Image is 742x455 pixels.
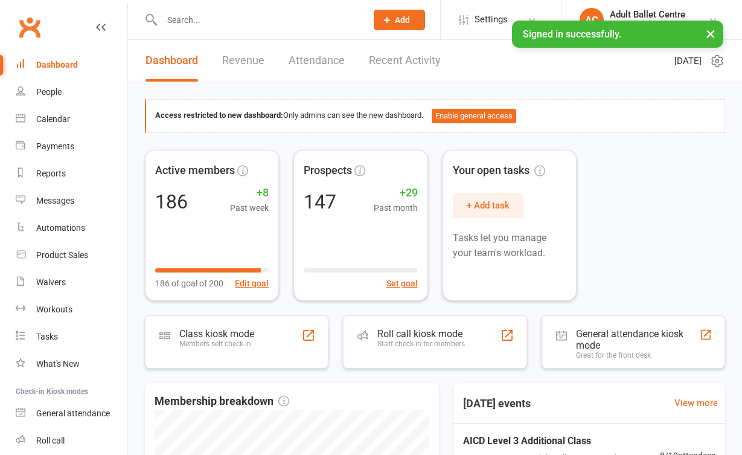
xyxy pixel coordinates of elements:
[576,351,699,360] div: Great for the front desk
[674,396,718,410] a: View more
[674,54,702,68] span: [DATE]
[230,184,269,202] span: +8
[453,393,540,415] h3: [DATE] events
[453,230,566,261] p: Tasks let you manage your team's workload.
[36,114,70,124] div: Calendar
[374,201,418,215] span: Past month
[374,184,418,202] span: +29
[16,427,127,454] a: Roll call
[36,60,78,69] div: Dashboard
[432,109,516,123] button: Enable general access
[374,10,425,30] button: Add
[36,196,74,205] div: Messages
[155,277,223,290] span: 186 of goal of 200
[36,277,66,287] div: Waivers
[36,250,88,260] div: Product Sales
[16,350,127,378] a: What's New
[36,359,80,369] div: What's New
[475,6,508,33] span: Settings
[453,193,523,218] button: + Add task
[369,40,441,82] a: Recent Activity
[304,192,336,211] div: 147
[235,277,269,290] button: Edit goal
[610,9,685,20] div: Adult Ballet Centre
[580,8,604,32] div: AC
[155,162,235,179] span: Active members
[16,269,127,296] a: Waivers
[377,340,465,348] div: Staff check-in for members
[158,11,358,28] input: Search...
[576,328,699,351] div: General attendance kiosk mode
[36,223,85,233] div: Automations
[179,328,254,340] div: Class kiosk mode
[453,162,545,179] span: Your open tasks
[395,15,410,25] span: Add
[36,332,58,341] div: Tasks
[16,51,127,79] a: Dashboard
[36,87,62,97] div: People
[377,328,465,340] div: Roll call kiosk mode
[155,109,715,123] div: Only admins can see the new dashboard.
[610,20,685,31] div: Adult Ballet Centre
[523,28,621,40] span: Signed in successfully.
[155,111,283,120] strong: Access restricted to new dashboard:
[16,400,127,427] a: General attendance kiosk mode
[700,21,721,47] button: ×
[179,340,254,348] div: Members self check-in
[146,40,198,82] a: Dashboard
[36,436,65,445] div: Roll call
[16,79,127,106] a: People
[16,296,127,323] a: Workouts
[16,242,127,269] a: Product Sales
[36,141,74,151] div: Payments
[16,215,127,242] a: Automations
[36,305,72,314] div: Workouts
[155,393,289,410] span: Membership breakdown
[230,201,269,215] span: Past week
[16,106,127,133] a: Calendar
[36,169,66,178] div: Reports
[16,160,127,187] a: Reports
[304,162,352,179] span: Prospects
[16,187,127,215] a: Messages
[289,40,345,82] a: Attendance
[36,408,110,418] div: General attendance
[16,323,127,350] a: Tasks
[14,12,45,42] a: Clubworx
[222,40,264,82] a: Revenue
[463,433,660,449] span: AICD Level 3 Additional Class
[16,133,127,160] a: Payments
[155,192,188,211] div: 186
[386,277,418,290] button: Set goal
